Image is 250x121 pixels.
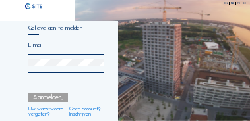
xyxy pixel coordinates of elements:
div: NL [231,3,236,5]
a: Geen account? Inschrijven. [69,107,104,117]
div: Aanmelden. [28,93,68,103]
a: Uw wachtwoord vergeten? [28,107,64,117]
div: Gelieve aan te melden. [28,25,104,35]
div: FR [237,3,242,5]
img: C-SITE logo [25,3,43,9]
div: EN [224,3,230,5]
input: E-mail [28,41,104,48]
div: DE [243,3,246,5]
